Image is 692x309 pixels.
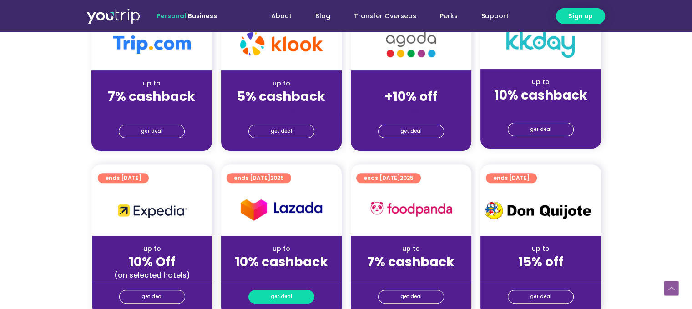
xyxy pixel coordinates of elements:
[384,88,438,105] strong: +10% off
[358,270,464,280] div: (for stays only)
[400,290,422,303] span: get deal
[488,104,594,113] div: (for stays only)
[342,8,428,25] a: Transfer Overseas
[119,125,185,138] a: get deal
[242,8,520,25] nav: Menu
[400,174,414,182] span: 2025
[188,11,217,20] a: Business
[556,8,605,24] a: Sign up
[234,173,284,183] span: ends [DATE]
[367,253,455,271] strong: 7% cashback
[568,11,593,21] span: Sign up
[358,105,464,115] div: (for stays only)
[237,88,325,105] strong: 5% cashback
[428,8,470,25] a: Perks
[488,244,594,254] div: up to
[270,174,284,182] span: 2025
[99,105,205,115] div: (for stays only)
[493,173,530,183] span: ends [DATE]
[494,86,587,104] strong: 10% cashback
[358,244,464,254] div: up to
[235,253,328,271] strong: 10% cashback
[303,8,342,25] a: Blog
[356,173,421,183] a: ends [DATE]2025
[228,270,334,280] div: (for stays only)
[470,8,520,25] a: Support
[400,125,422,138] span: get deal
[228,244,334,254] div: up to
[259,8,303,25] a: About
[530,123,551,136] span: get deal
[105,173,141,183] span: ends [DATE]
[518,253,563,271] strong: 15% off
[508,290,574,304] a: get deal
[141,125,162,138] span: get deal
[157,11,217,20] span: |
[129,253,176,271] strong: 10% Off
[403,79,419,88] span: up to
[100,270,205,280] div: (on selected hotels)
[530,290,551,303] span: get deal
[378,125,444,138] a: get deal
[98,173,149,183] a: ends [DATE]
[271,125,292,138] span: get deal
[488,270,594,280] div: (for stays only)
[508,123,574,136] a: get deal
[248,290,314,304] a: get deal
[157,11,186,20] span: Personal
[141,290,163,303] span: get deal
[248,125,314,138] a: get deal
[271,290,292,303] span: get deal
[100,244,205,254] div: up to
[378,290,444,304] a: get deal
[488,77,594,87] div: up to
[228,105,334,115] div: (for stays only)
[108,88,195,105] strong: 7% cashback
[227,173,291,183] a: ends [DATE]2025
[364,173,414,183] span: ends [DATE]
[119,290,185,304] a: get deal
[486,173,537,183] a: ends [DATE]
[99,79,205,88] div: up to
[228,79,334,88] div: up to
